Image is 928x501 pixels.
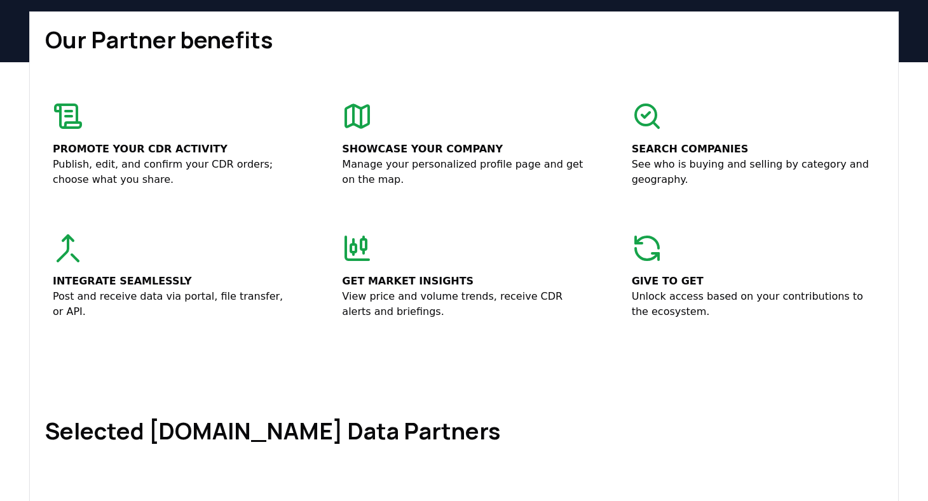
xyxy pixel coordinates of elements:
[632,274,875,289] p: Give to get
[342,142,585,157] p: Showcase your company
[53,274,296,289] p: Integrate seamlessly
[342,274,585,289] p: Get market insights
[53,289,296,319] p: Post and receive data via portal, file transfer, or API.
[632,157,875,187] p: See who is buying and selling by category and geography.
[53,157,296,187] p: Publish, edit, and confirm your CDR orders; choose what you share.
[632,142,875,157] p: Search companies
[342,157,585,187] p: Manage your personalized profile page and get on the map.
[45,418,883,444] h1: Selected [DOMAIN_NAME] Data Partners
[45,27,883,53] h1: Our Partner benefits
[342,289,585,319] p: View price and volume trends, receive CDR alerts and briefings.
[632,289,875,319] p: Unlock access based on your contributions to the ecosystem.
[53,142,296,157] p: Promote your CDR activity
